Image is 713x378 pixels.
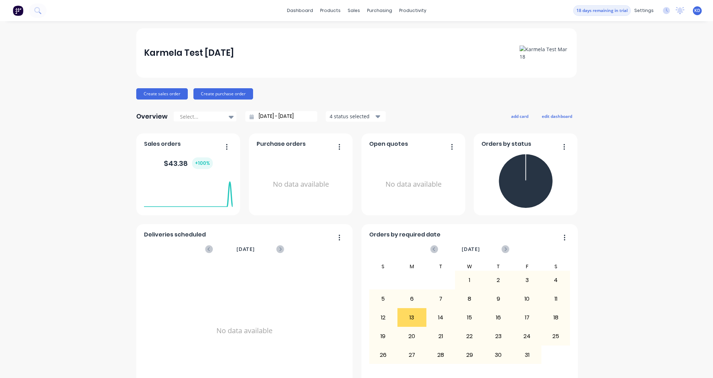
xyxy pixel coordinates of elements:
div: 29 [455,346,484,364]
span: Open quotes [369,140,408,148]
div: Overview [136,109,168,124]
div: No data available [257,151,345,218]
span: Sales orders [144,140,181,148]
div: F [513,262,541,271]
span: [DATE] [236,245,255,253]
button: 4 status selected [326,111,386,122]
div: 6 [398,290,426,308]
div: 1 [455,271,484,289]
div: 11 [542,290,570,308]
div: T [484,262,513,271]
span: [DATE] [462,245,480,253]
div: 16 [484,309,513,326]
div: 25 [542,328,570,345]
button: add card [507,112,533,121]
div: $ 43.38 [164,157,213,169]
div: sales [344,5,364,16]
div: M [397,262,426,271]
div: 22 [455,328,484,345]
div: 4 [542,271,570,289]
div: 18 [542,309,570,326]
div: products [317,5,344,16]
div: 12 [369,309,397,326]
div: W [455,262,484,271]
div: + 100 % [192,157,213,169]
div: settings [631,5,657,16]
span: Purchase orders [257,140,306,148]
div: 31 [513,346,541,364]
div: 30 [484,346,513,364]
div: T [426,262,455,271]
div: S [369,262,398,271]
button: Create sales order [136,88,188,100]
div: 27 [398,346,426,364]
span: KD [694,7,700,14]
div: productivity [396,5,430,16]
div: 4 status selected [330,113,374,120]
div: 24 [513,328,541,345]
span: Orders by status [481,140,531,148]
div: 13 [398,309,426,326]
div: 21 [427,328,455,345]
div: No data available [369,151,458,218]
div: 9 [484,290,513,308]
div: 15 [455,309,484,326]
div: 7 [427,290,455,308]
div: purchasing [364,5,396,16]
div: 26 [369,346,397,364]
div: 20 [398,328,426,345]
div: S [541,262,570,271]
div: 19 [369,328,397,345]
div: 3 [513,271,541,289]
div: 10 [513,290,541,308]
div: 8 [455,290,484,308]
button: Create purchase order [193,88,253,100]
div: 5 [369,290,397,308]
div: 17 [513,309,541,326]
a: dashboard [283,5,317,16]
div: Karmela Test [DATE] [144,46,234,60]
span: Orders by required date [369,230,441,239]
div: 23 [484,328,513,345]
img: Karmela Test Mar 18 [520,46,569,60]
button: 18 days remaining in trial [573,5,631,16]
div: 14 [427,309,455,326]
div: 28 [427,346,455,364]
div: 2 [484,271,513,289]
button: edit dashboard [537,112,577,121]
img: Factory [13,5,23,16]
